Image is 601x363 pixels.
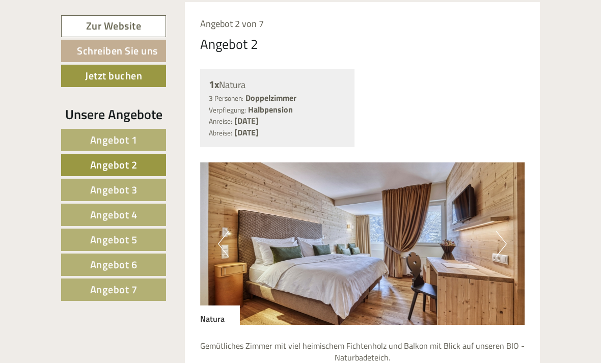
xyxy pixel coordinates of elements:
[209,128,232,138] small: Abreise:
[61,40,166,62] a: Schreiben Sie uns
[245,92,296,104] b: Doppelzimmer
[90,232,138,247] span: Angebot 5
[116,61,317,103] div: Hallo, beinhaltet dieses Angebot schon das 7=6 Angebot für [DATE]?
[61,105,166,124] div: Unsere Angebote
[61,15,166,37] a: Zur Website
[90,257,138,272] span: Angebot 6
[90,132,138,148] span: Angebot 1
[209,105,246,115] small: Verpflegung:
[209,93,243,103] small: 3 Personen:
[200,17,264,31] span: Angebot 2 von 7
[15,49,157,57] small: 10:31
[209,76,219,92] b: 1x
[121,63,310,71] div: Sie
[145,8,180,25] div: [DATE]
[8,27,162,59] div: Guten Tag, wie können wir Ihnen helfen?
[234,126,259,138] b: [DATE]
[121,94,310,101] small: 10:34
[200,35,258,53] div: Angebot 2
[248,103,293,116] b: Halbpension
[259,264,325,286] button: Senden
[209,116,232,126] small: Anreise:
[200,162,525,325] img: image
[90,282,138,297] span: Angebot 7
[218,231,229,257] button: Previous
[90,182,138,198] span: Angebot 3
[209,77,346,92] div: Natura
[90,207,138,222] span: Angebot 4
[496,231,507,257] button: Next
[200,305,240,325] div: Natura
[90,157,138,173] span: Angebot 2
[61,65,166,87] a: Jetzt buchen
[15,30,157,38] div: [GEOGRAPHIC_DATA]
[234,115,259,127] b: [DATE]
